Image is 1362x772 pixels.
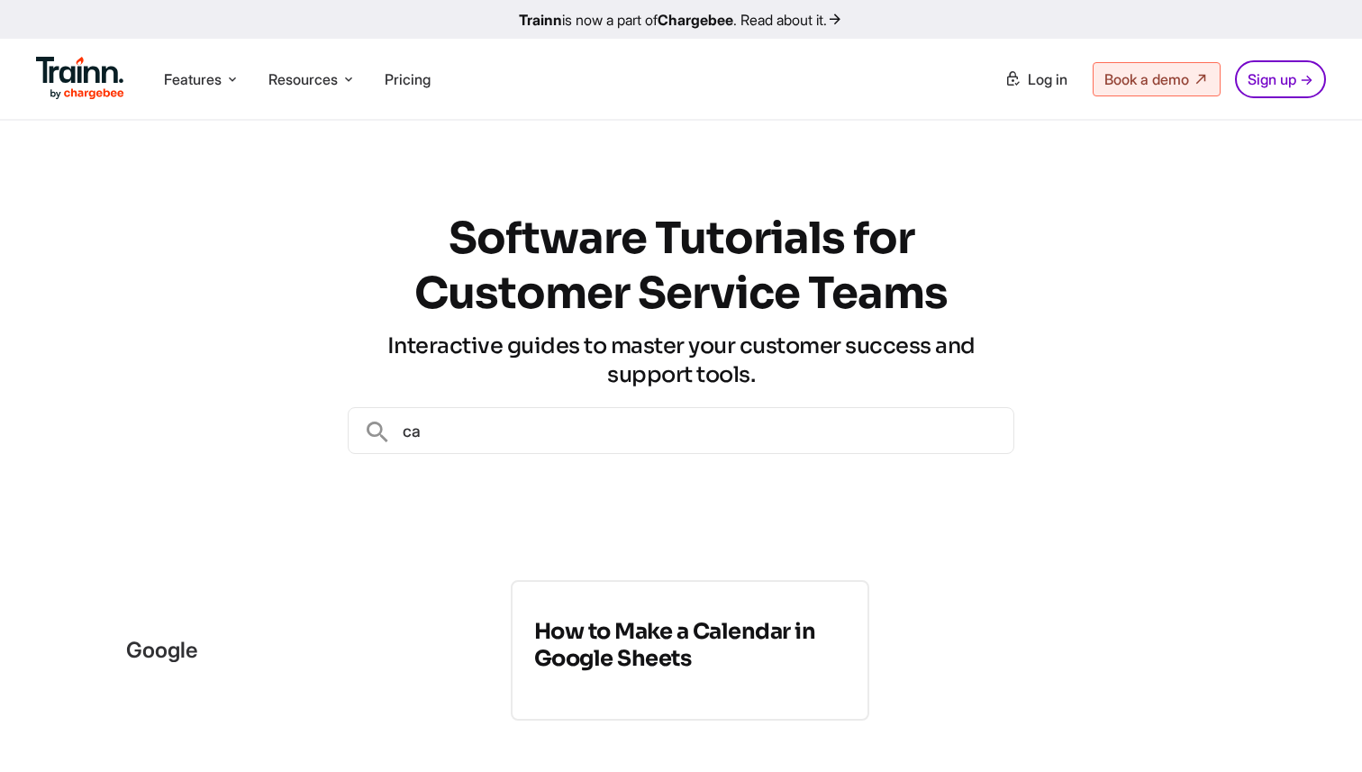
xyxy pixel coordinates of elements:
[511,580,870,721] a: How to Make a Calendar in Google Sheets
[994,63,1078,95] a: Log in
[36,57,124,100] img: Trainn Logo
[385,70,431,88] a: Pricing
[1272,686,1362,772] iframe: Chat Widget
[1028,70,1067,88] span: Log in
[392,408,1013,453] input: Search
[1104,70,1189,88] span: Book a demo
[348,211,1014,321] h1: Software Tutorials for Customer Service Teams
[519,11,562,29] b: Trainn
[1235,60,1326,98] a: Sign up →
[268,69,338,89] span: Resources
[164,69,222,89] span: Features
[534,618,847,672] h3: How to Make a Calendar in Google Sheets
[97,580,475,721] div: google
[658,11,733,29] b: Chargebee
[348,332,1014,389] h3: Interactive guides to master your customer success and support tools.
[1093,62,1221,96] a: Book a demo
